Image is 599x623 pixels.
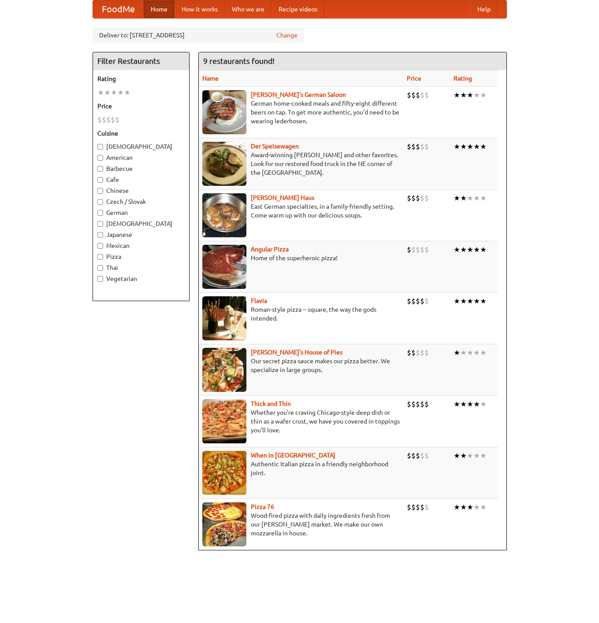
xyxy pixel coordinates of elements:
li: ★ [467,193,473,203]
li: ★ [454,502,460,512]
li: $ [411,245,416,254]
a: Home [144,0,175,18]
p: Whether you're craving Chicago-style deep dish or thin as a wafer crust, we have you covered in t... [202,408,400,435]
li: $ [420,193,424,203]
img: thick.jpg [202,399,246,443]
li: ★ [480,296,487,306]
li: ★ [460,90,467,100]
li: $ [424,142,429,151]
li: ★ [460,348,467,358]
li: ★ [473,348,480,358]
li: ★ [473,90,480,100]
li: $ [424,399,429,409]
input: Japanese [97,232,103,238]
input: [DEMOGRAPHIC_DATA] [97,221,103,227]
label: Vegetarian [97,274,185,283]
li: $ [407,502,411,512]
label: Cafe [97,175,185,184]
li: ★ [104,88,111,97]
h4: Filter Restaurants [93,52,189,70]
li: $ [416,90,420,100]
li: $ [420,348,424,358]
li: $ [420,451,424,461]
li: $ [407,296,411,306]
label: [DEMOGRAPHIC_DATA] [97,142,185,151]
div: Deliver to: [STREET_ADDRESS] [93,27,304,43]
li: ★ [473,502,480,512]
li: ★ [460,296,467,306]
li: ★ [460,245,467,254]
a: Rating [454,75,472,82]
img: flavia.jpg [202,296,246,340]
li: $ [420,399,424,409]
a: Flavia [251,297,267,304]
li: ★ [454,348,460,358]
input: [DEMOGRAPHIC_DATA] [97,144,103,150]
li: ★ [454,399,460,409]
li: $ [411,451,416,461]
input: German [97,210,103,216]
li: ★ [454,193,460,203]
b: When in [GEOGRAPHIC_DATA] [251,452,335,459]
li: ★ [454,90,460,100]
li: $ [424,90,429,100]
li: $ [115,115,119,125]
li: ★ [473,451,480,461]
li: ★ [480,142,487,151]
li: ★ [124,88,130,97]
a: Price [407,75,421,82]
p: Our secret pizza sauce makes our pizza better. We specialize in large groups. [202,357,400,374]
li: ★ [460,142,467,151]
li: ★ [480,502,487,512]
input: Czech / Slovak [97,199,103,205]
input: Cafe [97,177,103,183]
b: [PERSON_NAME] Haus [251,194,314,201]
li: $ [424,193,429,203]
li: ★ [467,451,473,461]
li: $ [416,399,420,409]
li: $ [424,451,429,461]
li: ★ [97,88,104,97]
ng-pluralize: 9 restaurants found! [203,57,275,65]
li: $ [416,245,420,254]
a: Change [276,31,298,40]
li: $ [407,193,411,203]
li: ★ [467,296,473,306]
li: $ [416,296,420,306]
li: $ [424,348,429,358]
li: $ [106,115,111,125]
li: $ [416,348,420,358]
li: $ [407,90,411,100]
li: ★ [473,193,480,203]
img: luigis.jpg [202,348,246,392]
p: Wood-fired pizza with daily ingredients fresh from our [PERSON_NAME] market. We make our own mozz... [202,511,400,538]
li: $ [416,193,420,203]
li: ★ [480,451,487,461]
li: $ [416,142,420,151]
label: [DEMOGRAPHIC_DATA] [97,219,185,228]
li: ★ [460,193,467,203]
p: Home of the superheroic pizza! [202,254,400,262]
li: $ [416,502,420,512]
b: Pizza 76 [251,503,274,510]
a: [PERSON_NAME]'s German Saloon [251,91,346,98]
li: ★ [467,142,473,151]
b: Der Speisewagen [251,143,299,150]
input: Pizza [97,254,103,260]
li: ★ [460,502,467,512]
li: $ [420,142,424,151]
label: Czech / Slovak [97,197,185,206]
a: How it works [175,0,225,18]
li: ★ [473,296,480,306]
li: $ [411,296,416,306]
input: American [97,155,103,161]
li: ★ [117,88,124,97]
a: Help [470,0,498,18]
li: $ [424,245,429,254]
label: Thai [97,263,185,272]
li: $ [420,502,424,512]
input: Mexican [97,243,103,249]
li: $ [411,399,416,409]
label: Japanese [97,230,185,239]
